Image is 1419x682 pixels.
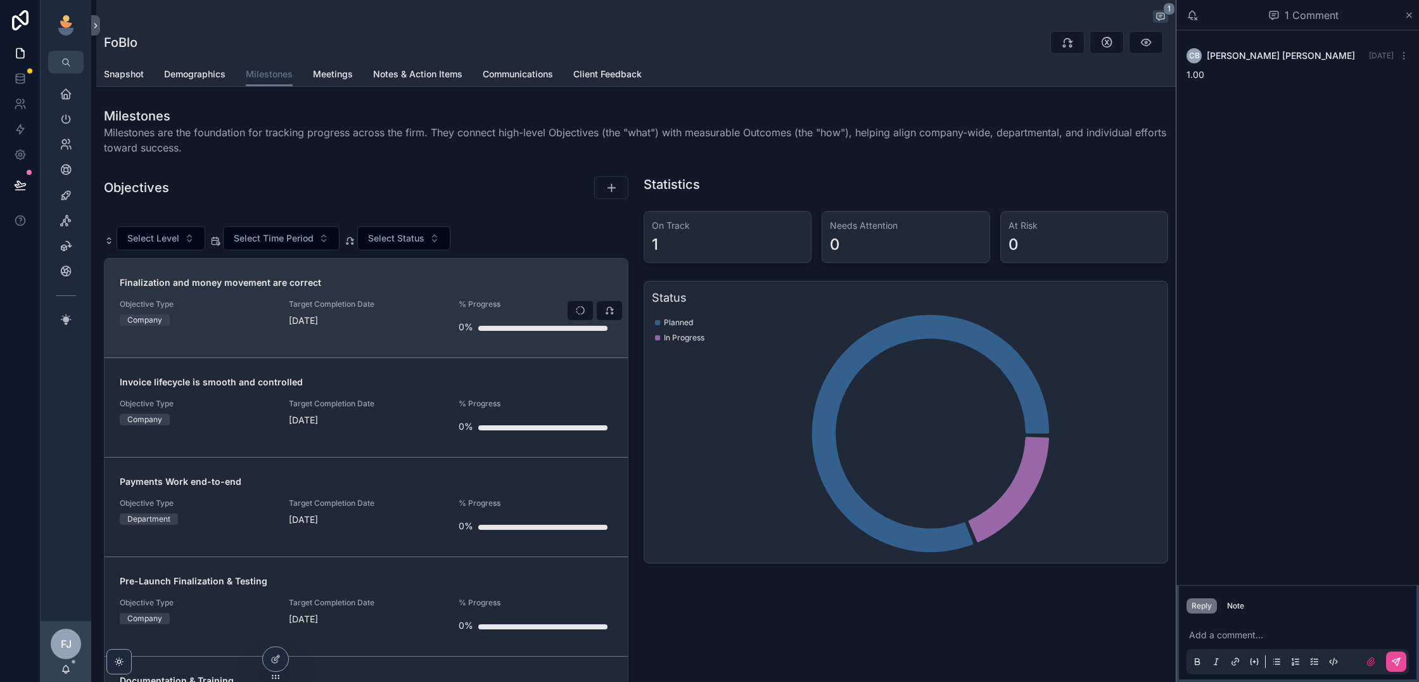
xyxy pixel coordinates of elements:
[664,318,693,328] span: Planned
[105,557,628,656] a: Pre-Launch Finalization & TestingObjective TypeCompanyTarget Completion Date[DATE]% Progress0%
[223,226,340,250] button: Select Button
[1222,598,1249,614] button: Note
[483,68,553,80] span: Communications
[1163,3,1175,15] span: 1
[120,399,274,409] span: Objective Type
[104,107,1168,125] h1: Milestones
[105,259,628,357] a: Finalization and money movement are correctObjective TypeCompanyTarget Completion Date[DATE]% Pro...
[1285,8,1339,23] span: 1 Comment
[1189,51,1200,61] span: CB
[1187,598,1217,614] button: Reply
[117,226,205,250] button: Select Button
[127,414,162,425] div: Company
[120,598,274,608] span: Objective Type
[164,63,226,88] a: Demographics
[127,613,162,624] div: Company
[120,576,267,586] strong: Pre-Launch Finalization & Testing
[56,15,76,35] img: App logo
[234,232,314,245] span: Select Time Period
[289,513,318,526] p: [DATE]
[368,232,424,245] span: Select Status
[313,63,353,88] a: Meetings
[1153,10,1168,25] button: 1
[61,636,72,652] span: FJ
[313,68,353,80] span: Meetings
[1009,219,1160,232] h3: At Risk
[104,34,137,51] h1: FoBlo
[459,513,473,539] div: 0%
[664,333,704,343] span: In Progress
[373,63,462,88] a: Notes & Action Items
[1009,235,1019,255] div: 0
[357,226,450,250] button: Select Button
[127,314,162,326] div: Company
[652,312,1160,555] div: chart
[652,289,1160,307] h3: Status
[127,513,170,525] div: Department
[1227,601,1244,611] div: Note
[830,219,981,232] h3: Needs Attention
[120,299,274,309] span: Objective Type
[459,314,473,340] div: 0%
[289,498,443,508] span: Target Completion Date
[644,176,700,193] h1: Statistics
[127,232,179,245] span: Select Level
[120,277,321,288] strong: Finalization and money movement are correct
[164,68,226,80] span: Demographics
[459,414,473,439] div: 0%
[459,613,473,638] div: 0%
[1207,49,1355,62] span: [PERSON_NAME] [PERSON_NAME]
[373,68,462,80] span: Notes & Action Items
[41,74,91,347] div: scrollable content
[459,299,613,309] span: % Progress
[573,63,642,88] a: Client Feedback
[289,399,443,409] span: Target Completion Date
[104,68,144,80] span: Snapshot
[289,314,318,327] p: [DATE]
[459,399,613,409] span: % Progress
[120,376,303,387] strong: Invoice lifecycle is smooth and controlled
[459,598,613,608] span: % Progress
[120,498,274,508] span: Objective Type
[573,68,642,80] span: Client Feedback
[830,235,840,255] div: 0
[246,63,293,87] a: Milestones
[483,63,553,88] a: Communications
[105,457,628,557] a: Payments Work end-to-endObjective TypeDepartmentTarget Completion Date[DATE]% Progress0%
[246,68,293,80] span: Milestones
[289,299,443,309] span: Target Completion Date
[1369,51,1394,60] span: [DATE]
[104,63,144,88] a: Snapshot
[104,179,169,196] h1: Objectives
[652,219,803,232] h3: On Track
[1187,69,1204,80] span: 1.00
[459,498,613,508] span: % Progress
[289,598,443,608] span: Target Completion Date
[105,357,628,457] a: Invoice lifecycle is smooth and controlledObjective TypeCompanyTarget Completion Date[DATE]% Prog...
[289,613,318,626] p: [DATE]
[120,476,241,487] strong: Payments Work end-to-end
[104,125,1168,155] span: Milestones are the foundation for tracking progress across the firm. They connect high-level Obje...
[289,414,318,427] p: [DATE]
[652,235,658,255] div: 1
